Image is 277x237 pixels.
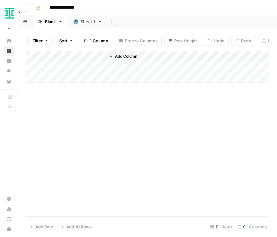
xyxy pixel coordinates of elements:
[231,36,255,46] button: Redo
[125,38,158,44] span: Freeze Columns
[4,36,14,46] a: Home
[57,222,96,232] button: Add 10 Rows
[90,38,108,44] span: 1 Column
[4,204,14,214] a: Usage
[26,222,57,232] button: Add Row
[241,38,251,44] span: Redo
[35,224,53,230] span: Add Row
[66,224,92,230] span: Add 10 Rows
[80,36,112,46] button: 1 Column
[204,36,229,46] button: Undo
[164,36,201,46] button: Row Height
[115,36,162,46] button: Freeze Columns
[68,15,108,28] a: Sheet 1
[208,222,235,232] div: Rows
[55,36,77,46] button: Sort
[81,18,95,25] div: Sheet 1
[115,54,137,59] span: Add Column
[235,222,269,232] div: Columns
[4,66,14,76] a: Opportunities
[4,194,14,204] a: Settings
[32,15,68,28] a: Blank
[214,38,224,44] span: Undo
[4,214,14,224] a: Learning Hub
[107,52,140,61] button: Add Column
[4,5,14,21] button: Workspace: Ironclad
[4,224,14,234] button: Help + Support
[32,38,43,44] span: Filter
[4,46,14,56] a: Browse
[4,7,15,19] img: Ironclad Logo
[45,18,56,25] div: Blank
[4,56,14,66] a: Insights
[4,76,14,87] a: Your Data
[59,38,67,44] span: Sort
[174,38,197,44] span: Row Height
[28,36,53,46] button: Filter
